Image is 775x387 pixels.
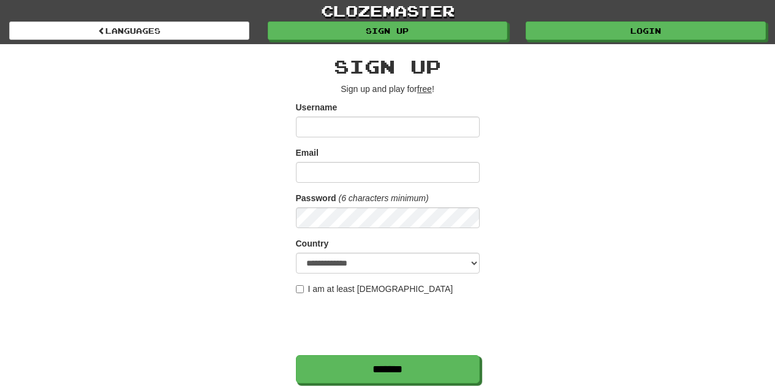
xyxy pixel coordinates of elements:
p: Sign up and play for ! [296,83,480,95]
label: I am at least [DEMOGRAPHIC_DATA] [296,283,453,295]
a: Languages [9,21,249,40]
a: Login [526,21,766,40]
input: I am at least [DEMOGRAPHIC_DATA] [296,285,304,293]
em: (6 characters minimum) [339,193,429,203]
label: Country [296,237,329,250]
h2: Sign up [296,56,480,77]
iframe: reCAPTCHA [296,301,482,349]
u: free [417,84,432,94]
label: Username [296,101,338,113]
label: Email [296,147,319,159]
a: Sign up [268,21,508,40]
label: Password [296,192,336,204]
